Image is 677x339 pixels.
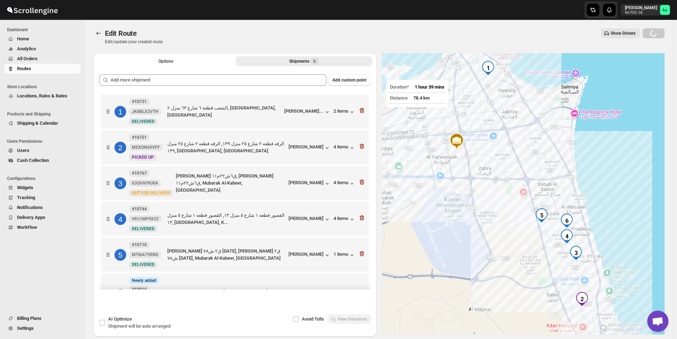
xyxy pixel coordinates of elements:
span: Shipping & Calendar [17,120,58,126]
div: 5#10710 MTI6A7YRNSNewDELIVERED[PERSON_NAME] ق٢ ش٧٨ [DATE], [PERSON_NAME] ق٢ ش٧٨ [DATE], Mubarak A... [101,238,369,272]
span: Store Locations [7,84,82,90]
span: Duration* [390,84,409,90]
div: 1 [478,58,498,78]
button: Tracking [4,193,81,203]
b: #10751 [132,135,147,140]
span: Billing Plans [17,316,41,321]
div: [PERSON_NAME] [289,252,331,259]
b: #10744 [132,207,147,211]
b: #10710 [132,242,147,247]
div: 5 [114,249,126,261]
button: Show Drivers [601,28,640,38]
span: Distance [390,95,408,101]
span: Analytics [17,46,36,51]
button: Home [4,34,81,44]
button: 4 items [334,180,356,187]
button: 4 items [334,144,356,151]
span: Options [158,58,173,64]
span: Edit Route [105,29,137,38]
span: DELIVERED [132,119,155,124]
button: Widgets [4,183,81,193]
div: الشعب قطعة ٦ شارع ٦٣ منزل ٢, [GEOGRAPHIC_DATA], [GEOGRAPHIC_DATA] [167,104,281,119]
div: Selected Shipments [94,69,376,292]
div: 4 [114,213,126,225]
div: 5 [532,205,552,225]
div: 2#10751 MEXON69VFFNewPICKED UPالرقه قطعه ٢ شارع ٢٥ منزل ١٣٩, الرقه قطعه ٢ شارع ٢٥ منزل ١٣٩, [GEOG... [101,130,369,164]
span: WorkFlow [17,225,37,230]
div: [PERSON_NAME]... [284,108,324,114]
div: 1 [114,106,126,118]
button: 1 items [334,252,356,259]
div: Open chat [647,311,668,332]
span: Show Drivers [611,30,636,36]
button: [PERSON_NAME] [289,180,331,187]
div: 6InfoNewly added#10916 08SVIJRZ4FNewNEWالفنيطيس ق ٩ مً٣٣ شارع ٤٧, [GEOGRAPHIC_DATA] ق ٩ مً٣٣ شارع... [101,273,369,316]
span: JK8BLX2VTH [132,109,158,114]
button: Settings [4,323,81,333]
div: 1#10731 JK8BLX2VTHNewDELIVEREDالشعب قطعة ٦ شارع ٦٣ منزل ٢, [GEOGRAPHIC_DATA], [GEOGRAPHIC_DATA][P... [101,95,369,129]
span: Routes [17,66,31,71]
span: Cash Collection [17,158,49,163]
button: Notifications [4,203,81,213]
span: Home [17,36,29,41]
span: Shipment will be auto arranged [108,323,170,329]
span: Locations, Rules & Rates [17,93,67,98]
span: Newly added [132,278,156,283]
img: ScrollEngine [6,1,59,19]
div: [PERSON_NAME] ق٦ش٢٢م١١, [PERSON_NAME] ق٦ش٢٢م١١, Mubarak Al-Kabeer, [GEOGRAPHIC_DATA] [176,173,286,194]
button: User menu [621,4,671,16]
p: [PERSON_NAME] [625,5,657,11]
button: All Route Options [98,56,234,66]
span: Avoid Tolls [302,316,324,322]
div: 2 [114,142,126,153]
button: [PERSON_NAME]... [284,108,331,115]
span: Users Permissions [7,139,82,144]
button: Routes [94,28,103,38]
span: All Orders [17,56,38,61]
div: [PERSON_NAME] ق٢ ش٧٨ [DATE], [PERSON_NAME] ق٢ ش٧٨ [DATE], Mubarak Al-Kabeer, [GEOGRAPHIC_DATA] [167,248,286,262]
span: VPJ1MF9X22 [132,216,159,222]
button: Selected Shipments [236,56,372,66]
p: 867f02-58 [625,11,657,15]
button: [PERSON_NAME] [289,216,331,223]
button: All Orders [4,54,81,64]
b: #10731 [132,99,147,104]
span: 1 hour 39 mins [415,84,444,90]
span: Products and Shipping [7,111,82,117]
span: DELIVERED [132,262,155,267]
span: DELIVERED [132,226,155,231]
span: 6 [313,58,316,64]
span: 63QVAY9U8A [132,180,158,186]
span: Dashboard [7,27,82,33]
button: [PERSON_NAME] [289,144,331,151]
span: Tracking [17,195,35,200]
input: Add more shipment [111,74,326,86]
button: Add custom point [328,74,371,86]
div: 3 [566,243,586,263]
div: القصور قطعه ١ شارع ٥ منزل ١٣, القصور قطعه ١ شارع ٥ منزل ١٣, [GEOGRAPHIC_DATA], K... [167,212,286,226]
div: 6 [557,211,577,231]
div: Shipments [289,58,319,65]
span: PICKED UP [132,155,154,160]
div: 3#10767 63QVAY9U8ANewOUT FOR DELIVERY[PERSON_NAME] ق٦ش٢٢م١١, [PERSON_NAME] ق٦ش٢٢م١١, Mubarak Al-K... [101,166,369,200]
text: ka [663,8,667,12]
button: Cash Collection [4,156,81,165]
span: khaled alrashidi [660,5,670,15]
span: Configurations [7,176,82,181]
span: 78.4 km [413,95,430,101]
div: 6 [114,289,126,301]
button: Shipping & Calendar [4,118,81,128]
span: Notifications [17,205,43,210]
button: Users [4,146,81,156]
p: Edit/update your created route [105,39,163,45]
button: Locations, Rules & Rates [4,91,81,101]
span: MTI6A7YRNS [132,252,158,258]
span: Widgets [17,185,33,190]
button: Analytics [4,44,81,54]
